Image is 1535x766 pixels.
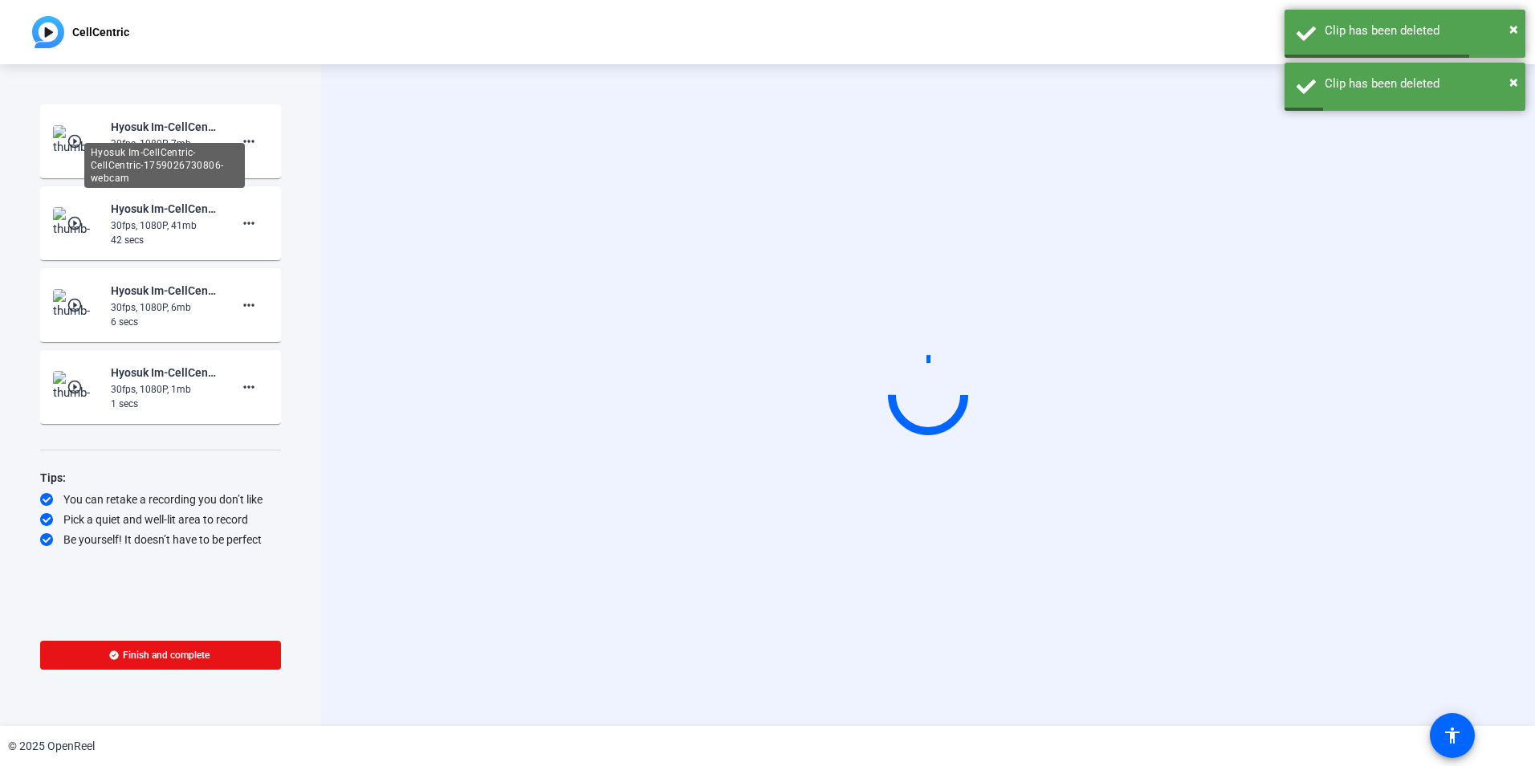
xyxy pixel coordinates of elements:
div: © 2025 OpenReel [8,738,95,755]
div: Hyosuk Im-CellCentric-CellCentric-1759026603058-webcam [111,363,218,382]
div: Clip has been deleted [1325,22,1513,40]
div: You can retake a recording you don’t like [40,491,281,507]
img: thumb-nail [53,207,100,239]
div: 1 secs [111,397,218,411]
button: Close [1509,17,1518,41]
mat-icon: more_horiz [239,377,259,397]
div: 30fps, 1080P, 1mb [111,382,218,397]
div: Be yourself! It doesn’t have to be perfect [40,532,281,548]
span: × [1509,19,1518,39]
div: Hyosuk Im-CellCentric-CellCentric-1759026640527-webcam [111,281,218,300]
mat-icon: play_circle_outline [67,215,86,231]
div: Pick a quiet and well-lit area to record [40,511,281,528]
div: 30fps, 1080P, 6mb [111,300,218,315]
div: Hyosuk Im-CellCentric-CellCentric-1759026655301-webcam [111,199,218,218]
div: 30fps, 1080P, 41mb [111,218,218,233]
mat-icon: play_circle_outline [67,297,86,313]
div: 6 secs [111,315,218,329]
mat-icon: more_horiz [239,295,259,315]
mat-icon: accessibility [1443,726,1462,745]
p: CellCentric [72,22,129,42]
img: thumb-nail [53,371,100,403]
img: thumb-nail [53,289,100,321]
div: Hyosuk Im-CellCentric-CellCentric-1759026730806-webcam [111,117,218,136]
mat-icon: play_circle_outline [67,133,86,149]
div: Tips: [40,468,281,487]
mat-icon: more_horiz [239,132,259,151]
span: Finish and complete [123,649,210,662]
mat-icon: more_horiz [239,214,259,233]
div: Hyosuk Im-CellCentric-CellCentric-1759026730806-webcam [84,143,245,188]
div: Clip has been deleted [1325,75,1513,93]
mat-icon: play_circle_outline [67,379,86,395]
img: OpenReel logo [32,16,64,48]
img: thumb-nail [53,125,100,157]
div: 42 secs [111,233,218,247]
button: Close [1509,70,1518,94]
span: × [1509,72,1518,92]
button: Finish and complete [40,641,281,670]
